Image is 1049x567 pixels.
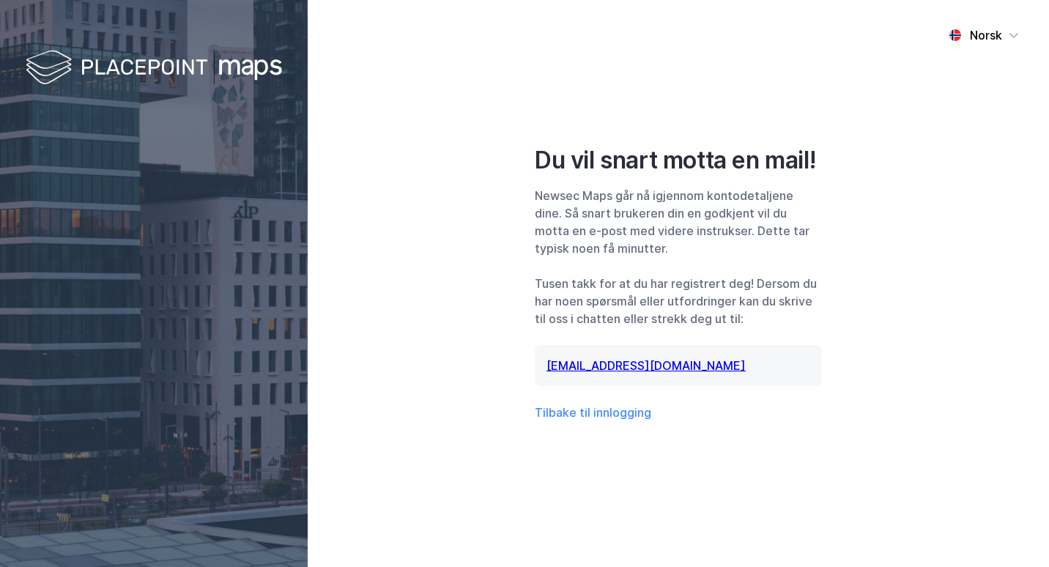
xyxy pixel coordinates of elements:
div: Newsec Maps går nå igjennom kontodetaljene dine. Så snart brukeren din en godkjent vil du motta e... [535,187,822,257]
div: Du vil snart motta en mail! [535,146,822,175]
img: logo-white.f07954bde2210d2a523dddb988cd2aa7.svg [26,47,282,90]
div: Tusen takk for at du har registrert deg! Dersom du har noen spørsmål eller utfordringer kan du sk... [535,275,822,327]
button: Tilbake til innlogging [535,404,651,421]
div: Kontrollprogram for chat [976,497,1049,567]
iframe: Chat Widget [976,497,1049,567]
div: Norsk [970,26,1002,44]
a: [EMAIL_ADDRESS][DOMAIN_NAME] [546,358,746,373]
